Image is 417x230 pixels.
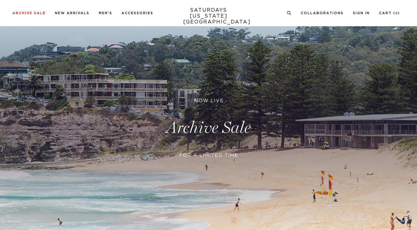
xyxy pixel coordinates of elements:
a: Accessories [122,11,153,15]
a: Collaborations [301,11,344,15]
a: Archive Sale [12,11,46,15]
a: Sign In [353,11,370,15]
a: SATURDAYS[US_STATE][GEOGRAPHIC_DATA] [183,7,234,25]
small: 0 [395,12,398,15]
a: Men's [99,11,112,15]
a: New Arrivals [55,11,89,15]
a: Cart (0) [379,11,400,15]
